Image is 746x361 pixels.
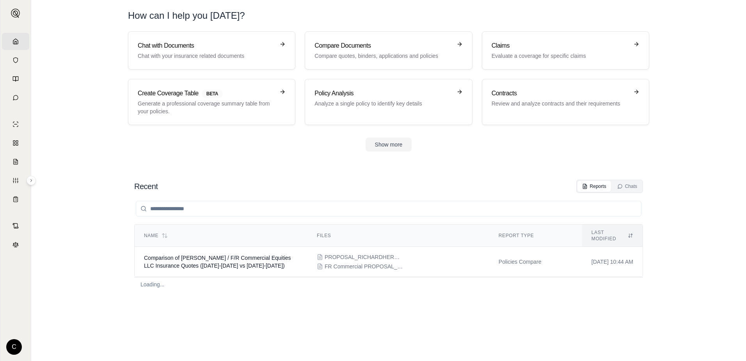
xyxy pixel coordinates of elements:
p: Analyze a single policy to identify key details [314,100,451,107]
a: Single Policy [2,116,29,133]
p: Review and analyze contracts and their requirements [492,100,629,107]
th: Files [307,225,489,247]
a: Compare DocumentsCompare quotes, binders, applications and policies [305,31,472,70]
a: ContractsReview and analyze contracts and their requirements [482,79,649,125]
a: Home [2,33,29,50]
div: C [6,339,22,355]
h3: Chat with Documents [138,41,275,50]
a: Claim Coverage [2,153,29,170]
button: Expand sidebar [27,176,36,185]
a: Contract Analysis [2,217,29,234]
a: Documents Vault [2,52,29,69]
button: Chats [613,181,642,192]
h3: Contracts [492,89,629,98]
p: Loading... [140,281,165,288]
span: PROPOSAL_RICHARDHERMANN.pdf [325,253,403,261]
h1: How can I help you [DATE]? [128,9,245,22]
a: Coverage Table [2,191,29,208]
h3: Create Coverage Table [138,89,275,98]
td: Policies Compare [489,247,582,277]
img: Expand sidebar [11,9,20,18]
div: Last modified [591,229,633,242]
a: Legal Search Engine [2,236,29,253]
p: Evaluate a coverage for specific claims [492,52,629,60]
p: Generate a professional coverage summary table from your policies. [138,100,275,115]
button: Reports [577,181,611,192]
h2: Recent [134,181,158,192]
p: Chat with your insurance related documents [138,52,275,60]
div: Chats [617,183,637,189]
span: Comparison of Richard Hermann / F/R Commercial Equities LLC Insurance Quotes (2024-2025 vs 2025-2... [144,255,291,269]
button: Show more [366,138,412,152]
a: Custom Report [2,172,29,189]
a: Chat [2,89,29,106]
a: Policy Comparisons [2,134,29,152]
a: Chat with DocumentsChat with your insurance related documents [128,31,295,70]
span: FR Commercial PROPOSAL_FRCOMMERCIALEQUITIESLLC.pdf [325,263,403,270]
button: Expand sidebar [8,5,23,21]
p: Compare quotes, binders, applications and policies [314,52,451,60]
h3: Claims [492,41,629,50]
td: [DATE] 10:44 AM [582,247,643,277]
a: Policy AnalysisAnalyze a single policy to identify key details [305,79,472,125]
a: ClaimsEvaluate a coverage for specific claims [482,31,649,70]
span: BETA [202,89,223,98]
div: Name [144,232,298,239]
a: Prompt Library [2,70,29,88]
h3: Compare Documents [314,41,451,50]
th: Report Type [489,225,582,247]
h3: Policy Analysis [314,89,451,98]
a: Create Coverage TableBETAGenerate a professional coverage summary table from your policies. [128,79,295,125]
div: Reports [582,183,606,189]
